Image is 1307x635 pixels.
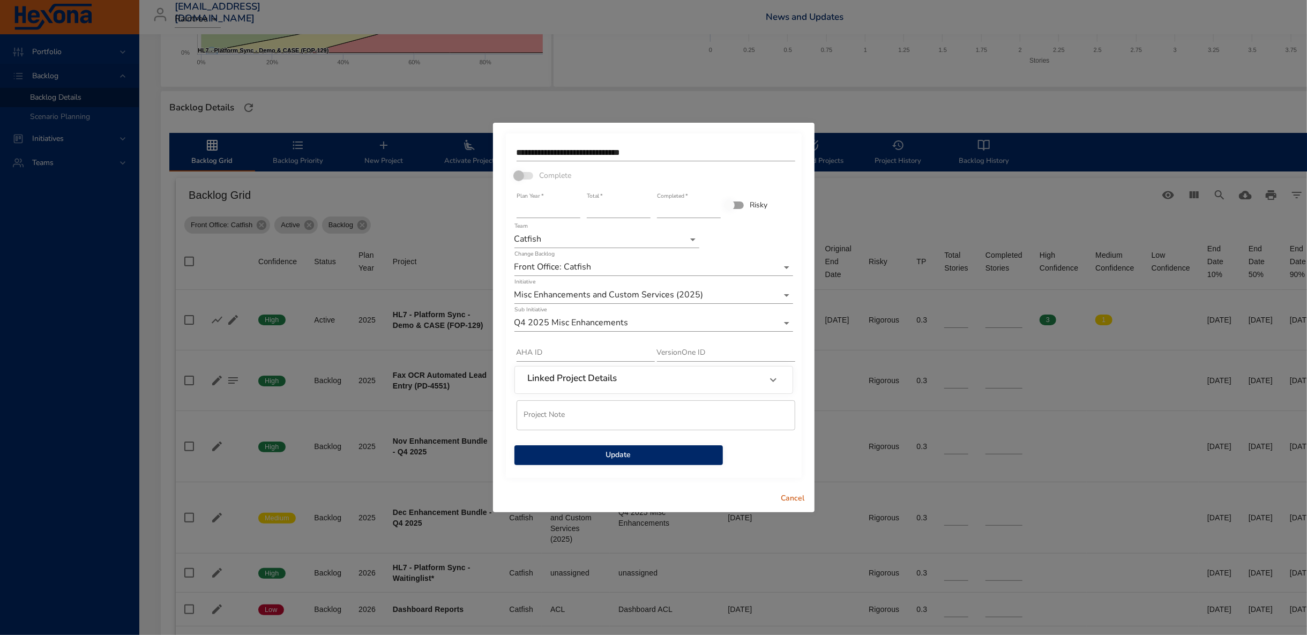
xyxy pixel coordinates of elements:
div: Linked Project Details [515,367,793,393]
h6: Linked Project Details [528,373,617,384]
label: Team [514,223,528,229]
label: Total [587,193,603,199]
div: Q4 2025 Misc Enhancements [514,315,793,332]
span: Cancel [780,492,806,505]
div: Catfish [514,231,699,248]
button: Cancel [776,489,810,509]
div: Misc Enhancements and Custom Services (2025) [514,287,793,304]
label: Completed [657,193,688,199]
span: Update [523,449,714,462]
div: Front Office: Catfish [514,259,793,276]
label: Sub Initiative [514,307,547,312]
span: Risky [750,199,768,211]
button: Update [514,445,723,465]
label: Change Backlog [514,251,555,257]
label: Plan Year [517,193,543,199]
label: Initiative [514,279,535,285]
span: Complete [540,170,572,181]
